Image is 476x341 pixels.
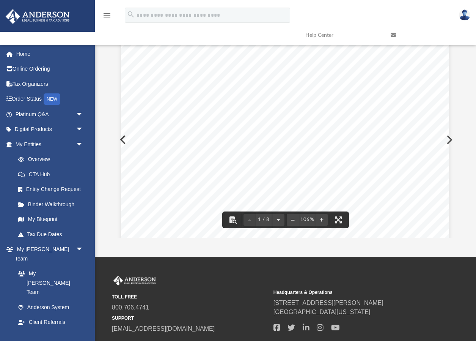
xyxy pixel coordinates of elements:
a: [GEOGRAPHIC_DATA][US_STATE] [273,309,371,315]
img: Anderson Advisors Platinum Portal [3,9,72,24]
a: [STREET_ADDRESS][PERSON_NAME] [273,300,383,306]
a: My [PERSON_NAME] Team [11,266,87,300]
a: Tax Due Dates [11,227,95,242]
a: Home [5,46,95,62]
a: Online Ordering [5,62,95,77]
span: arrow_drop_down [76,242,91,257]
a: Entity Change Request [11,182,95,197]
small: Headquarters & Operations [273,289,430,296]
small: TOLL FREE [112,294,268,300]
i: menu [102,11,112,20]
a: Order StatusNEW [5,92,95,107]
button: Zoom in [316,212,328,228]
a: My Blueprint [11,212,91,227]
a: 800.706.4741 [112,304,149,311]
a: Tax Organizers [5,76,95,92]
div: Document Viewer [114,42,457,238]
button: Next page [272,212,284,228]
a: menu [102,14,112,20]
button: Zoom out [287,212,299,228]
a: Help Center [300,20,385,50]
div: Current zoom level [299,217,316,222]
span: arrow_drop_down [76,122,91,137]
span: 1 / 8 [256,217,272,222]
a: [EMAIL_ADDRESS][DOMAIN_NAME] [112,325,215,332]
a: My [PERSON_NAME] Teamarrow_drop_down [5,242,91,266]
a: Anderson System [11,300,91,315]
a: Binder Walkthrough [11,197,95,212]
span: arrow_drop_down [76,137,91,152]
span: arrow_drop_down [76,107,91,122]
a: My Entitiesarrow_drop_down [5,137,95,152]
button: 1 / 8 [256,212,272,228]
button: Enter fullscreen [330,212,347,228]
div: Preview [114,22,457,238]
button: Toggle findbar [225,212,241,228]
button: Previous File [114,129,130,150]
img: Anderson Advisors Platinum Portal [112,276,157,286]
img: User Pic [459,9,470,21]
a: CTA Hub [11,167,95,182]
a: Overview [11,152,95,167]
a: Platinum Q&Aarrow_drop_down [5,107,95,122]
a: Client Referrals [11,315,91,330]
div: File preview [114,42,457,238]
small: SUPPORT [112,315,268,322]
div: NEW [44,93,60,105]
a: Digital Productsarrow_drop_down [5,122,95,137]
i: search [127,10,135,19]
